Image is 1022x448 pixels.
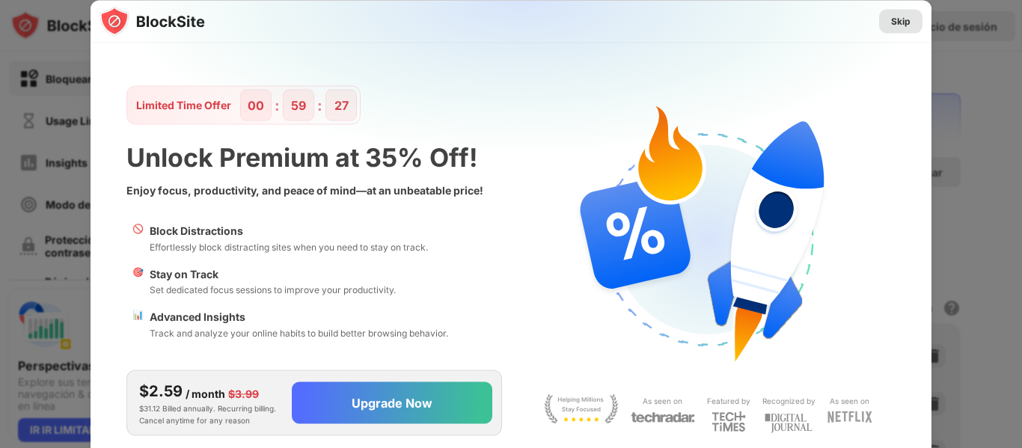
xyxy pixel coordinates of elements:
div: Advanced Insights [150,309,448,325]
div: Skip [891,13,911,28]
img: light-netflix.svg [827,411,872,423]
div: $2.59 [139,380,183,402]
img: light-techtimes.svg [712,411,746,432]
img: light-digital-journal.svg [765,411,813,436]
div: Recognized by [762,393,816,408]
div: Upgrade Now [352,396,432,411]
div: Track and analyze your online habits to build better browsing behavior. [150,325,448,340]
img: light-techradar.svg [631,411,695,424]
div: $3.99 [228,385,259,402]
div: As seen on [643,393,682,408]
img: light-stay-focus.svg [544,393,619,423]
div: $31.12 Billed annually. Recurring billing. Cancel anytime for any reason [139,380,280,426]
div: 📊 [132,309,144,340]
div: As seen on [830,393,869,408]
div: Featured by [707,393,750,408]
div: / month [186,385,225,402]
